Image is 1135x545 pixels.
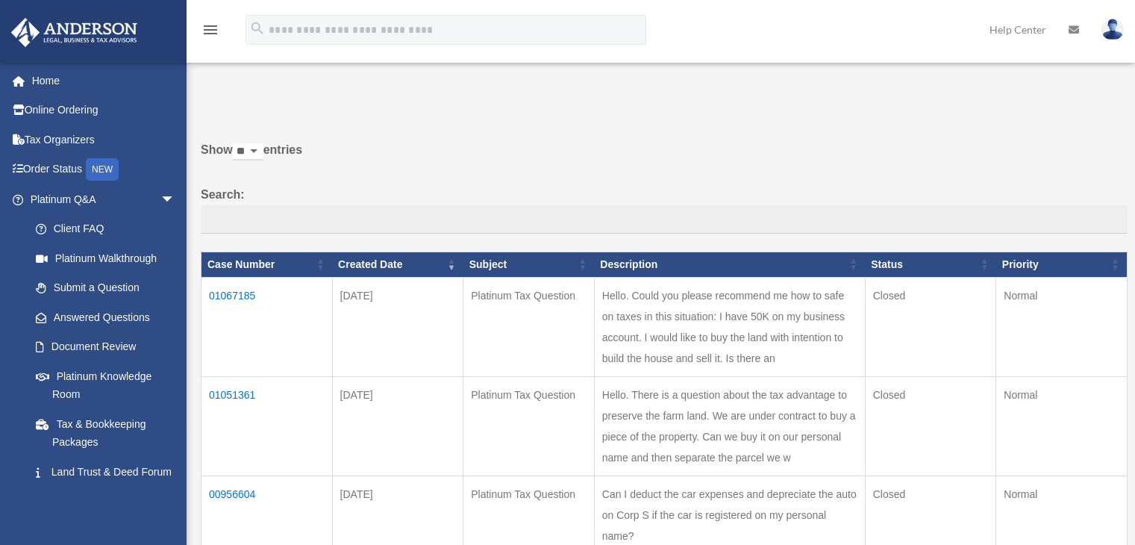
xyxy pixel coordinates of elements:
[21,487,190,517] a: Portal Feedback
[21,332,190,362] a: Document Review
[865,252,996,277] th: Status: activate to sort column ascending
[594,376,865,476] td: Hello. There is a question about the tax advantage to preserve the farm land. We are under contra...
[10,66,198,96] a: Home
[865,376,996,476] td: Closed
[996,277,1128,376] td: Normal
[594,252,865,277] th: Description: activate to sort column ascending
[332,252,463,277] th: Created Date: activate to sort column ascending
[160,184,190,215] span: arrow_drop_down
[21,302,183,332] a: Answered Questions
[865,277,996,376] td: Closed
[201,21,219,39] i: menu
[10,125,198,155] a: Tax Organizers
[21,243,190,273] a: Platinum Walkthrough
[201,205,1128,234] input: Search:
[249,20,266,37] i: search
[332,277,463,376] td: [DATE]
[10,184,190,214] a: Platinum Q&Aarrow_drop_down
[996,252,1128,277] th: Priority: activate to sort column ascending
[10,96,198,125] a: Online Ordering
[7,18,142,47] img: Anderson Advisors Platinum Portal
[1101,19,1124,40] img: User Pic
[996,376,1128,476] td: Normal
[201,252,333,277] th: Case Number: activate to sort column ascending
[463,252,595,277] th: Subject: activate to sort column ascending
[21,457,190,487] a: Land Trust & Deed Forum
[233,143,263,161] select: Showentries
[21,214,190,244] a: Client FAQ
[21,409,190,457] a: Tax & Bookkeeping Packages
[86,158,119,181] div: NEW
[201,184,1128,234] label: Search:
[21,273,190,303] a: Submit a Question
[10,155,198,185] a: Order StatusNEW
[594,277,865,376] td: Hello. Could you please recommend me how to safe on taxes in this situation: I have 50K on my bus...
[201,140,1128,175] label: Show entries
[463,277,595,376] td: Platinum Tax Question
[201,376,333,476] td: 01051361
[201,26,219,39] a: menu
[201,277,333,376] td: 01067185
[332,376,463,476] td: [DATE]
[463,376,595,476] td: Platinum Tax Question
[21,361,190,409] a: Platinum Knowledge Room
